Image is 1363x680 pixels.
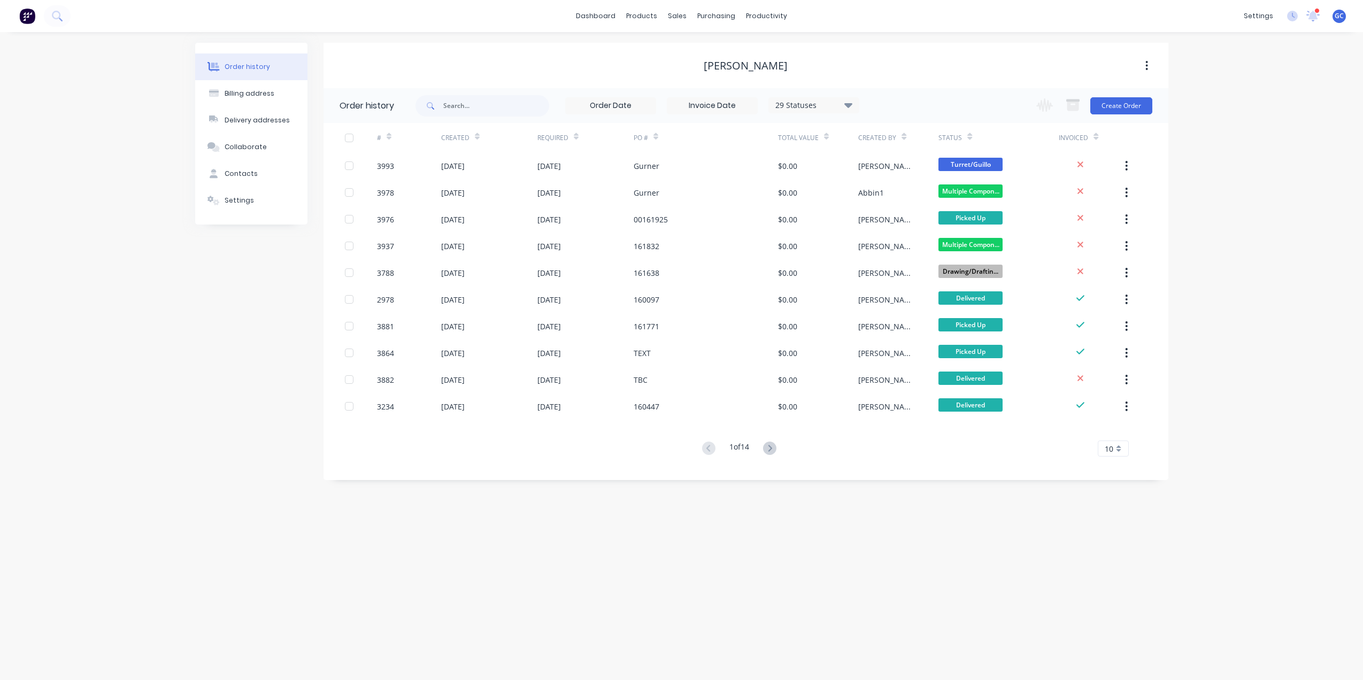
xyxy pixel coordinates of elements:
span: 10 [1105,443,1113,454]
div: 3234 [377,401,394,412]
div: [PERSON_NAME] [858,160,917,172]
span: Delivered [938,291,1003,305]
div: $0.00 [778,214,797,225]
div: 3882 [377,374,394,385]
div: 3978 [377,187,394,198]
button: Settings [195,187,307,214]
div: 3788 [377,267,394,279]
div: $0.00 [778,321,797,332]
div: 3864 [377,347,394,359]
span: Drawing/Draftin... [938,265,1003,278]
div: [PERSON_NAME] [858,241,917,252]
div: Created [441,133,469,143]
div: Invoiced [1059,123,1123,152]
div: $0.00 [778,267,797,279]
div: $0.00 [778,160,797,172]
div: Created By [858,123,938,152]
div: $0.00 [778,241,797,252]
div: sales [663,8,692,24]
div: # [377,123,441,152]
div: [PERSON_NAME] [858,214,917,225]
div: purchasing [692,8,741,24]
div: [DATE] [441,160,465,172]
div: 160097 [634,294,659,305]
div: 29 Statuses [769,99,859,111]
div: Total Value [778,123,858,152]
div: Gurner [634,160,659,172]
span: Delivered [938,398,1003,412]
div: Total Value [778,133,819,143]
div: [DATE] [537,374,561,385]
div: Settings [225,196,254,205]
div: 3993 [377,160,394,172]
div: [PERSON_NAME] [858,374,917,385]
div: Collaborate [225,142,267,152]
span: Picked Up [938,345,1003,358]
button: Order history [195,53,307,80]
div: [PERSON_NAME] [858,347,917,359]
div: Invoiced [1059,133,1088,143]
div: [PERSON_NAME] [858,294,917,305]
span: Multiple Compon... [938,184,1003,198]
button: Collaborate [195,134,307,160]
div: Contacts [225,169,258,179]
div: 3937 [377,241,394,252]
div: Created [441,123,537,152]
div: Gurner [634,187,659,198]
div: Created By [858,133,896,143]
div: [PERSON_NAME] [704,59,788,72]
div: 161771 [634,321,659,332]
div: [DATE] [441,214,465,225]
div: $0.00 [778,347,797,359]
div: Abbin1 [858,187,884,198]
div: 161832 [634,241,659,252]
div: Required [537,123,634,152]
div: [DATE] [537,160,561,172]
div: $0.00 [778,294,797,305]
button: Contacts [195,160,307,187]
div: $0.00 [778,374,797,385]
div: 2978 [377,294,394,305]
div: Order history [225,62,270,72]
div: # [377,133,381,143]
div: settings [1238,8,1279,24]
div: Order history [340,99,394,112]
div: [DATE] [537,401,561,412]
div: TBC [634,374,648,385]
a: dashboard [571,8,621,24]
span: Delivered [938,372,1003,385]
span: Multiple Compon... [938,238,1003,251]
div: [DATE] [537,321,561,332]
span: Turret/Guillo [938,158,1003,171]
div: 00161925 [634,214,668,225]
input: Order Date [566,98,656,114]
div: [DATE] [537,214,561,225]
span: Picked Up [938,318,1003,331]
div: [PERSON_NAME] [858,401,917,412]
div: [DATE] [441,294,465,305]
div: [DATE] [537,294,561,305]
button: Delivery addresses [195,107,307,134]
span: Picked Up [938,211,1003,225]
div: productivity [741,8,792,24]
div: [PERSON_NAME] [858,321,917,332]
div: 3976 [377,214,394,225]
input: Search... [443,95,549,117]
div: 3881 [377,321,394,332]
div: $0.00 [778,187,797,198]
div: PO # [634,133,648,143]
div: [DATE] [441,241,465,252]
div: 160447 [634,401,659,412]
div: PO # [634,123,778,152]
div: [DATE] [441,401,465,412]
div: 1 of 14 [729,441,749,457]
div: Required [537,133,568,143]
div: [DATE] [441,374,465,385]
div: Status [938,123,1059,152]
div: Delivery addresses [225,115,290,125]
input: Invoice Date [667,98,757,114]
div: products [621,8,663,24]
div: [DATE] [441,321,465,332]
div: Status [938,133,962,143]
img: Factory [19,8,35,24]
